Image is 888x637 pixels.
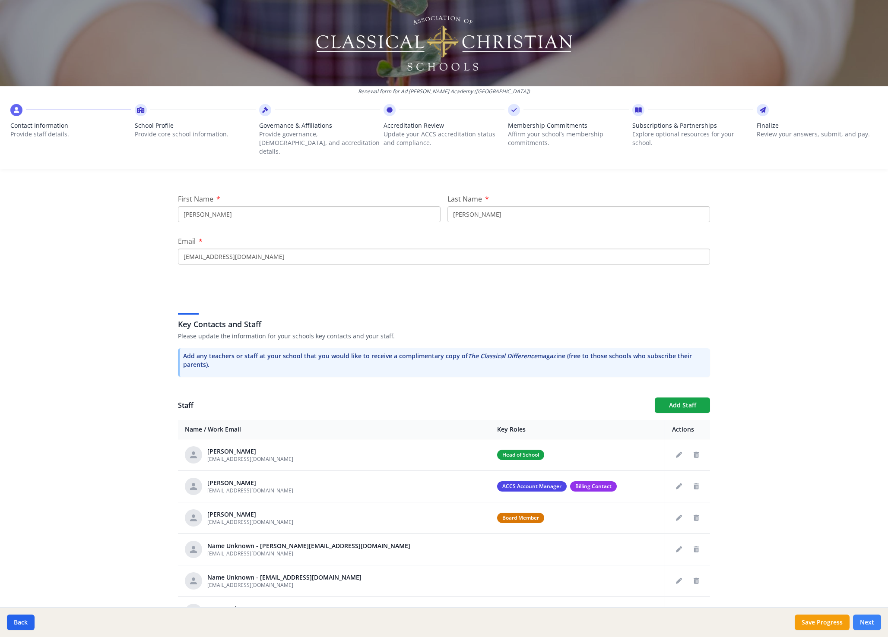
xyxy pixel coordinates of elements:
[207,455,293,463] span: [EMAIL_ADDRESS][DOMAIN_NAME]
[178,332,710,341] p: Please update the information for your schools key contacts and your staff.
[135,121,256,130] span: School Profile
[259,121,380,130] span: Governance & Affiliations
[497,481,567,492] span: ACCS Account Manager
[672,605,686,619] button: Edit staff
[207,550,293,557] span: [EMAIL_ADDRESS][DOMAIN_NAME]
[178,318,710,330] h3: Key Contacts and Staff
[757,121,878,130] span: Finalize
[183,352,707,369] p: Add any teachers or staff at your school that you would like to receive a complimentary copy of m...
[315,13,574,73] img: Logo
[570,481,617,492] span: Billing Contact
[447,194,482,204] span: Last Name
[689,448,703,462] button: Delete staff
[672,574,686,588] button: Edit staff
[384,121,504,130] span: Accreditation Review
[672,542,686,556] button: Edit staff
[207,605,362,613] div: Name Unknown - [EMAIL_ADDRESS][DOMAIN_NAME]
[178,420,490,439] th: Name / Work Email
[207,510,293,519] div: [PERSON_NAME]
[207,447,293,456] div: [PERSON_NAME]
[178,237,196,246] span: Email
[853,615,881,630] button: Next
[632,130,753,147] p: Explore optional resources for your school.
[7,615,35,630] button: Back
[689,479,703,493] button: Delete staff
[135,130,256,139] p: Provide core school information.
[672,448,686,462] button: Edit staff
[207,573,362,582] div: Name Unknown - [EMAIL_ADDRESS][DOMAIN_NAME]
[795,615,850,630] button: Save Progress
[672,479,686,493] button: Edit staff
[384,130,504,147] p: Update your ACCS accreditation status and compliance.
[689,574,703,588] button: Delete staff
[178,194,213,204] span: First Name
[207,479,293,487] div: [PERSON_NAME]
[497,450,544,460] span: Head of School
[655,397,710,413] button: Add Staff
[207,542,410,550] div: Name Unknown - [PERSON_NAME][EMAIL_ADDRESS][DOMAIN_NAME]
[178,400,648,410] h1: Staff
[468,352,537,360] i: The Classical Difference
[207,518,293,526] span: [EMAIL_ADDRESS][DOMAIN_NAME]
[757,130,878,139] p: Review your answers, submit, and pay.
[497,513,544,523] span: Board Member
[689,542,703,556] button: Delete staff
[10,121,131,130] span: Contact Information
[672,511,686,525] button: Edit staff
[259,130,380,156] p: Provide governance, [DEMOGRAPHIC_DATA], and accreditation details.
[207,487,293,494] span: [EMAIL_ADDRESS][DOMAIN_NAME]
[10,130,131,139] p: Provide staff details.
[689,511,703,525] button: Delete staff
[665,420,710,439] th: Actions
[490,420,665,439] th: Key Roles
[632,121,753,130] span: Subscriptions & Partnerships
[207,581,293,589] span: [EMAIL_ADDRESS][DOMAIN_NAME]
[689,605,703,619] button: Delete staff
[508,130,629,147] p: Affirm your school’s membership commitments.
[508,121,629,130] span: Membership Commitments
